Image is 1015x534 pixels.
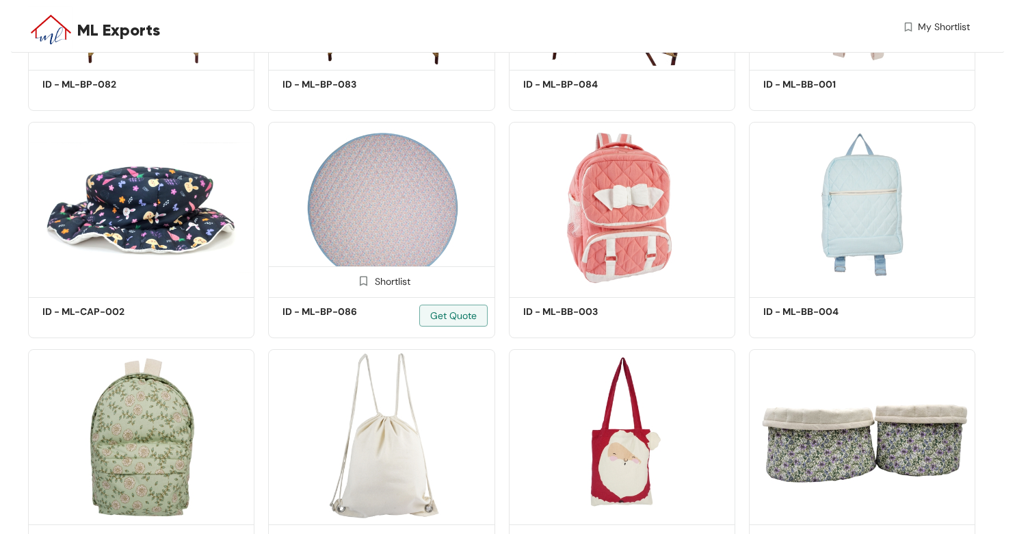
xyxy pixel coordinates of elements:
h5: ID - ML-CAP-002 [42,305,159,319]
h5: ID - ML-BB-001 [763,77,880,92]
img: 225917d9-d1e7-4bb7-8f73-f07b7415dca6 [268,122,495,293]
button: Get Quote [419,305,488,327]
h5: ID - ML-BP-084 [523,77,640,92]
h5: ID - ML-BP-083 [282,77,399,92]
span: My Shortlist [918,20,970,34]
img: Shortlist [357,275,370,288]
img: e853265f-9600-4570-b238-ca7a495d0d9f [28,122,254,293]
img: bda129a8-06b3-4dd3-9d5c-9d47c68347d0 [268,349,495,520]
img: 4e4146e2-4e46-474b-b1ea-984f713e1a06 [749,122,975,293]
div: Shortlist [353,274,410,287]
img: 5073724c-a83a-460d-8393-46b1fe42d117 [28,349,254,520]
img: Buyer Portal [28,5,72,50]
img: 6f3f16cb-e3d9-47a4-ae0d-d1c1aec57260 [509,349,735,520]
img: 18815cca-9888-48a9-9016-972e4e927300 [749,349,975,520]
img: wishlist [902,20,914,34]
h5: ID - ML-BB-004 [763,305,880,319]
h5: ID - ML-BB-003 [523,305,640,319]
h5: ID - ML-BP-082 [42,77,159,92]
span: ML Exports [77,18,160,42]
img: 78137fe7-f346-43cb-b89c-e53af15cec98 [509,122,735,293]
span: Get Quote [430,308,477,323]
h5: ID - ML-BP-086 [282,305,399,319]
